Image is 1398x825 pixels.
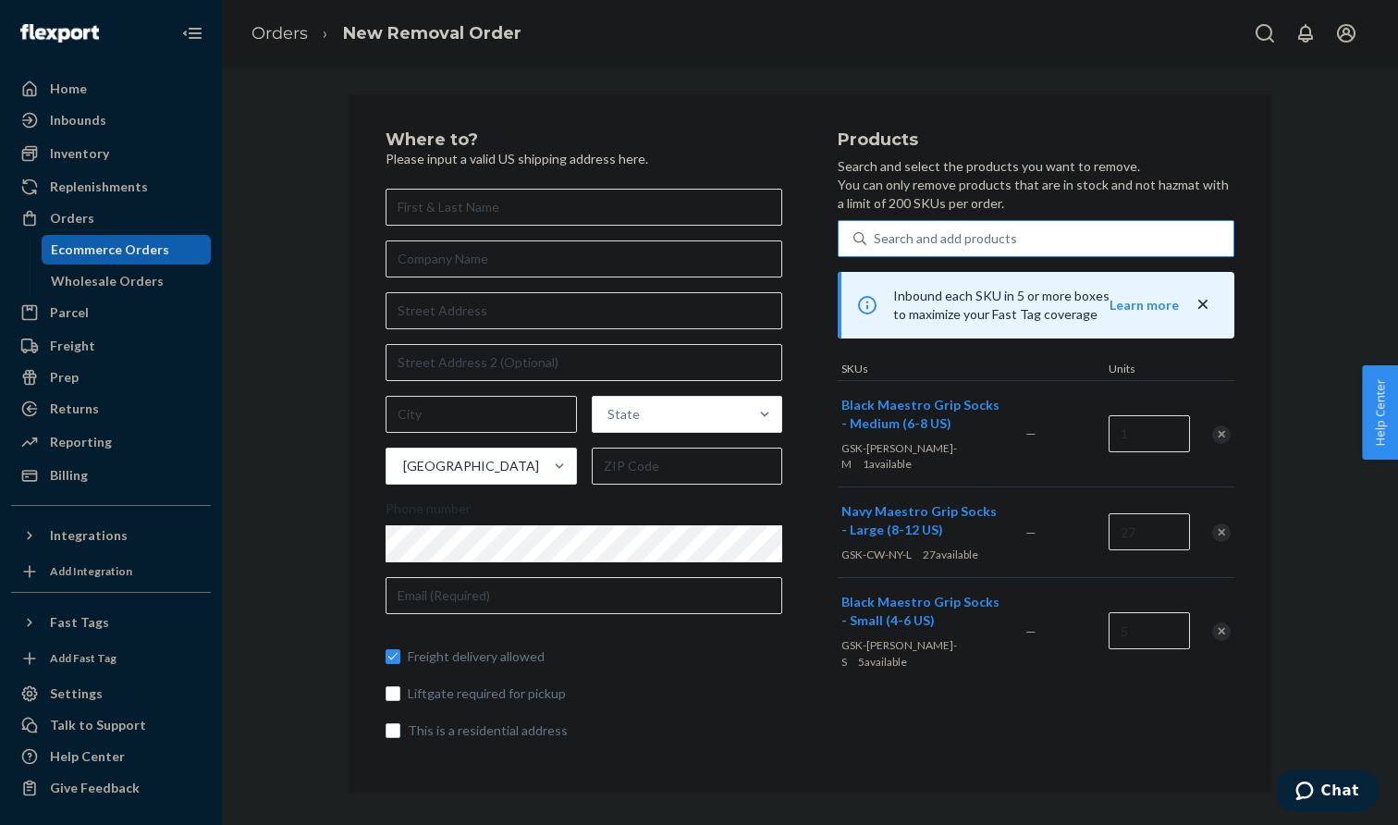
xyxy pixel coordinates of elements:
[11,298,211,327] a: Parcel
[1025,425,1036,441] span: —
[841,396,1003,433] button: Black Maestro Grip Socks - Medium (6-8 US)
[11,172,211,202] a: Replenishments
[386,131,782,150] h2: Where to?
[838,131,1234,150] h2: Products
[11,773,211,803] button: Give Feedback
[386,499,471,525] span: Phone number
[1212,622,1231,641] div: Remove Item
[50,779,140,797] div: Give Feedback
[11,521,211,550] button: Integrations
[1194,295,1212,314] button: close
[1212,425,1231,444] div: Remove Item
[1109,612,1190,649] input: Quantity
[1246,15,1283,52] button: Open Search Box
[20,24,99,43] img: Flexport logo
[386,292,782,329] input: Street Address
[11,394,211,424] a: Returns
[50,613,109,632] div: Fast Tags
[11,710,211,740] button: Talk to Support
[386,240,782,277] input: Company Name
[11,742,211,771] a: Help Center
[408,684,782,703] span: Liftgate required for pickup
[1025,623,1036,639] span: —
[1212,523,1231,542] div: Remove Item
[838,272,1234,339] div: Inbound each SKU in 5 or more boxes to maximize your Fast Tag coverage
[51,272,164,290] div: Wholesale Orders
[408,721,782,740] span: This is a residential address
[50,111,106,129] div: Inbounds
[11,608,211,637] button: Fast Tags
[386,344,782,381] input: Street Address 2 (Optional)
[841,503,997,537] span: Navy Maestro Grip Socks - Large (8-12 US)
[1109,415,1190,452] input: Quantity
[50,368,79,387] div: Prep
[11,74,211,104] a: Home
[386,150,782,168] p: Please input a valid US shipping address here.
[11,363,211,392] a: Prep
[838,361,1105,380] div: SKUs
[1109,513,1190,550] input: Quantity
[50,433,112,451] div: Reporting
[50,303,89,322] div: Parcel
[1287,15,1324,52] button: Open notifications
[1110,296,1179,314] button: Learn more
[858,655,907,669] span: 5 available
[386,723,400,738] input: This is a residential address
[11,331,211,361] a: Freight
[1105,361,1188,380] div: Units
[592,448,783,485] input: ZIP Code
[237,6,536,61] ol: breadcrumbs
[50,563,132,579] div: Add Integration
[42,235,212,265] a: Ecommerce Orders
[1025,524,1036,540] span: —
[11,203,211,233] a: Orders
[174,15,211,52] button: Close Navigation
[11,558,211,585] a: Add Integration
[50,526,128,545] div: Integrations
[841,502,1003,539] button: Navy Maestro Grip Socks - Large (8-12 US)
[863,457,912,471] span: 1 available
[50,144,109,163] div: Inventory
[874,229,1017,248] div: Search and add products
[11,427,211,457] a: Reporting
[841,638,957,668] span: GSK-[PERSON_NAME]-S
[607,405,640,424] div: State
[841,593,1003,630] button: Black Maestro Grip Socks - Small (4-6 US)
[841,397,999,431] span: Black Maestro Grip Socks - Medium (6-8 US)
[343,23,521,43] a: New Removal Order
[11,645,211,671] a: Add Fast Tag
[50,400,99,418] div: Returns
[11,139,211,168] a: Inventory
[1362,365,1398,460] button: Help Center
[11,461,211,490] a: Billing
[1328,15,1365,52] button: Open account menu
[386,577,782,614] input: Email (Required)
[386,396,577,433] input: City
[50,747,125,766] div: Help Center
[408,647,782,666] span: Freight delivery allowed
[403,457,539,475] div: [GEOGRAPHIC_DATA]
[1278,770,1380,816] iframe: Opens a widget where you can chat to one of our agents
[50,209,94,228] div: Orders
[386,189,782,226] input: First & Last Name
[386,649,400,664] input: Freight delivery allowed
[401,457,403,475] input: [GEOGRAPHIC_DATA]
[11,679,211,708] a: Settings
[386,686,400,701] input: Liftgate required for pickup
[50,684,103,703] div: Settings
[841,594,999,628] span: Black Maestro Grip Socks - Small (4-6 US)
[50,80,87,98] div: Home
[50,716,146,734] div: Talk to Support
[841,548,912,561] span: GSK-CW-NY-L
[11,105,211,135] a: Inbounds
[50,650,116,666] div: Add Fast Tag
[51,240,169,259] div: Ecommerce Orders
[42,266,212,296] a: Wholesale Orders
[841,441,957,471] span: GSK-[PERSON_NAME]-M
[50,337,95,355] div: Freight
[251,23,308,43] a: Orders
[50,178,148,196] div: Replenishments
[838,157,1234,213] p: Search and select the products you want to remove. You can only remove products that are in stock...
